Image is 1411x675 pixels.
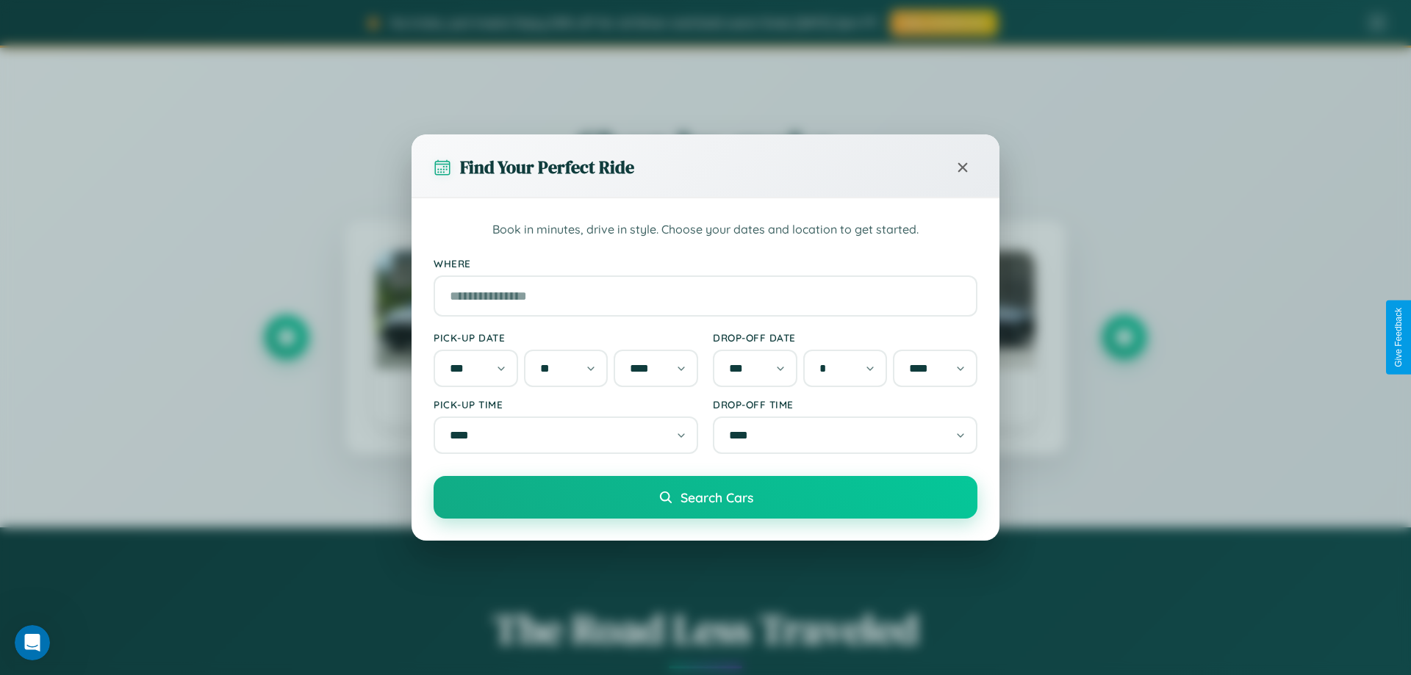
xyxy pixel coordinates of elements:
label: Drop-off Time [713,398,977,411]
label: Pick-up Date [434,331,698,344]
p: Book in minutes, drive in style. Choose your dates and location to get started. [434,220,977,239]
span: Search Cars [681,489,753,505]
label: Where [434,257,977,270]
label: Drop-off Date [713,331,977,344]
h3: Find Your Perfect Ride [460,155,634,179]
label: Pick-up Time [434,398,698,411]
button: Search Cars [434,476,977,519]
